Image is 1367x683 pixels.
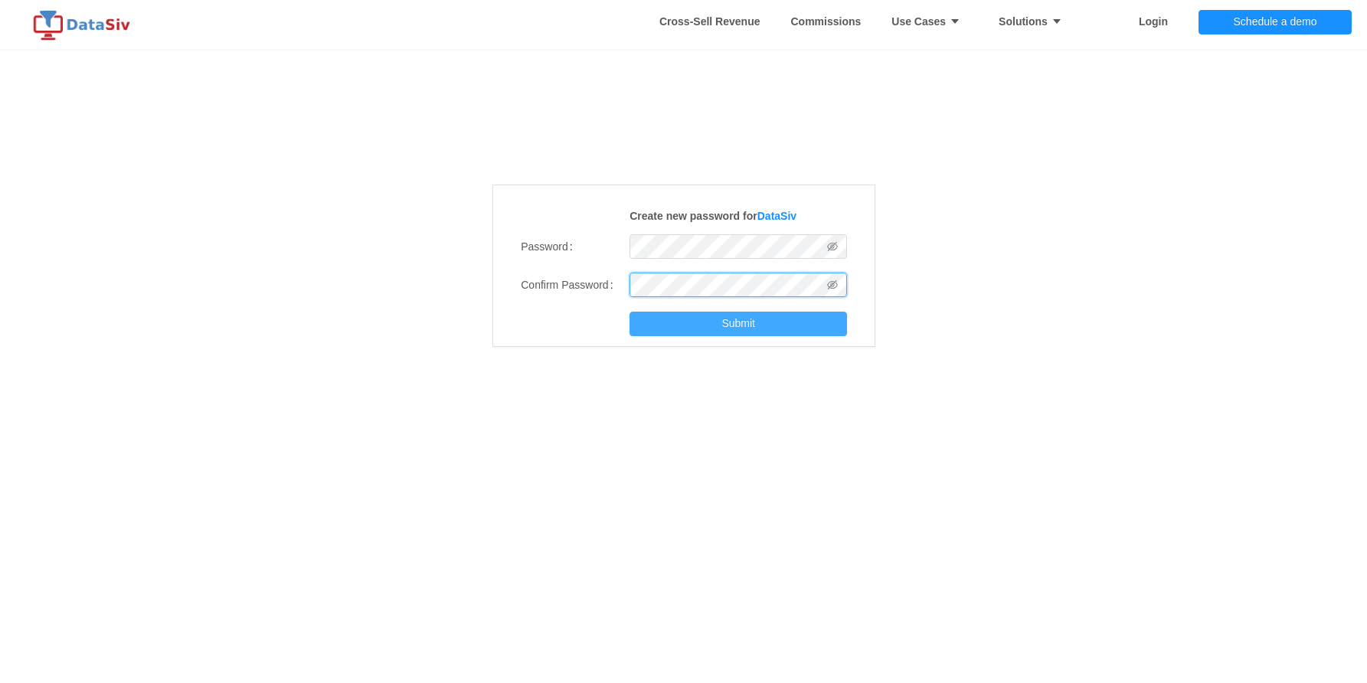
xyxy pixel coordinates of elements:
[827,241,838,252] i: icon: eye-invisible
[827,279,838,290] i: icon: eye-invisible
[946,16,960,27] i: icon: caret-down
[891,15,968,28] strong: Use Cases
[1048,16,1062,27] i: icon: caret-down
[521,240,567,253] span: Password
[1199,10,1352,34] button: Schedule a demo
[757,210,796,222] a: DataSiv
[630,312,847,336] button: Submit
[999,15,1070,28] strong: Solutions
[31,10,138,41] img: logo
[521,279,608,291] span: Confirm Password
[630,210,796,222] strong: Create new password for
